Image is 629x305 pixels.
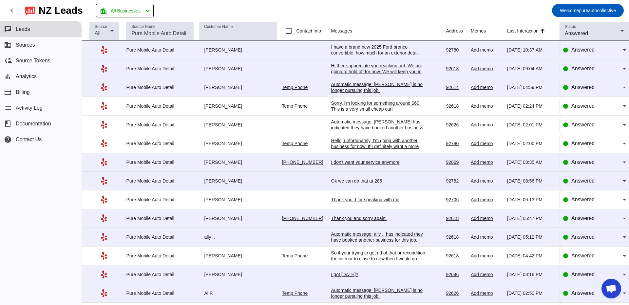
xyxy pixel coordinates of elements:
[4,57,12,65] mat-icon: cloud_sync
[100,121,108,129] mat-icon: Yelp
[4,73,12,80] mat-icon: bar_chart
[552,4,624,17] button: Welcomepureautocollective
[126,122,194,128] div: Pure Mobile Auto Detail
[39,6,83,15] div: NZ Leads
[100,196,108,204] mat-icon: Yelp
[100,65,108,73] mat-icon: Yelp
[100,83,108,91] mat-icon: Yelp
[126,159,194,165] div: Pure Mobile Auto Detail
[331,119,429,137] div: Automatic message: [PERSON_NAME] has indicated they have booked another business for this job.
[331,197,429,203] div: Thank you J for speaking with me
[601,279,621,298] a: Open chat
[571,290,595,296] span: Answered
[331,159,429,165] div: I don't want your service anymore
[199,103,276,109] div: [PERSON_NAME]
[571,253,595,258] span: Answered
[100,140,108,147] mat-icon: Yelp
[571,66,595,71] span: Answered
[126,290,194,296] div: Pure Mobile Auto Detail
[571,159,595,165] span: Answered
[199,215,276,221] div: [PERSON_NAME]
[331,21,446,41] th: Messages
[131,25,155,29] mat-label: Source Name
[471,21,507,41] th: Memos
[199,197,276,203] div: [PERSON_NAME]
[8,7,16,14] mat-icon: chevron_left
[126,178,194,184] div: Pure Mobile Auto Detail
[4,88,12,96] mat-icon: payment
[507,84,554,90] div: [DATE] 04:59:PM
[25,5,35,16] img: logo
[100,252,108,260] mat-icon: Yelp
[331,63,429,80] div: Hi there,appreciate you reaching out. We are going to hold off for now. We will keep you in mind ...
[471,215,502,221] div: Add memo
[16,42,35,48] span: Sources
[16,89,30,95] span: Billing
[471,197,502,203] div: Add memo
[199,253,276,259] div: [PERSON_NAME]
[331,100,429,112] div: Sorry, i'm looking for something around $60. This is a very small cheap car!
[507,215,554,221] div: [DATE] 05:47:PM
[199,84,276,90] div: [PERSON_NAME]
[446,178,466,184] div: 92782
[471,159,502,165] div: Add memo
[571,103,595,109] span: Answered
[507,290,554,296] div: [DATE] 02:50:PM
[126,234,194,240] div: Pure Mobile Auto Detail
[446,215,466,221] div: 92618
[126,66,194,72] div: Pure Mobile Auto Detail
[204,25,233,29] mat-label: Customer Name
[199,66,276,72] div: [PERSON_NAME]
[446,159,466,165] div: 92869
[331,44,429,68] div: I have a brand new 2025 Ford bronco convertible, how much for an exterior detail, including hand ...
[507,66,554,72] div: [DATE] 09:04:AM
[282,216,323,221] a: [PHONE_NUMBER]
[199,290,276,296] div: Al P.
[446,103,466,109] div: 92618
[507,47,554,53] div: [DATE] 10:37:AM
[131,30,188,37] input: Pure Mobile Auto Detail
[565,25,576,29] mat-label: Status
[4,104,12,112] mat-icon: list
[331,250,429,268] div: So if your trying to get rid of that or recondition the interior to close to new then I would go ...
[507,28,539,34] div: Last Interaction
[507,103,554,109] div: [DATE] 02:24:PM
[331,272,429,277] div: I got [DATE]?
[126,272,194,277] div: Pure Mobile Auto Detail
[95,31,101,36] span: All
[507,159,554,165] div: [DATE] 08:35:AM
[282,253,308,258] a: Temp Phone
[199,47,276,53] div: [PERSON_NAME]
[471,122,502,128] div: Add memo
[446,253,466,259] div: 92618
[471,66,502,72] div: Add memo
[471,103,502,109] div: Add memo
[571,234,595,240] span: Answered
[4,25,12,33] mat-icon: chat
[571,197,595,202] span: Answered
[100,177,108,185] mat-icon: Yelp
[446,66,466,72] div: 92618
[144,7,152,15] mat-icon: chevron_left
[100,271,108,278] mat-icon: Yelp
[4,41,12,49] mat-icon: business
[16,137,42,142] span: Contact Us
[199,234,276,240] div: ally ..
[100,46,108,54] mat-icon: Yelp
[126,141,194,146] div: Pure Mobile Auto Detail
[507,122,554,128] div: [DATE] 02:01:PM
[199,272,276,277] div: [PERSON_NAME]
[446,290,466,296] div: 92626
[446,272,466,277] div: 92646
[571,47,595,53] span: Answered
[446,141,466,146] div: 92780
[565,31,588,36] span: Answered
[95,25,107,29] mat-label: Source
[331,178,429,184] div: Ok we can do that at 285
[282,103,308,109] a: Temp Phone
[571,84,595,90] span: Answered
[471,290,502,296] div: Add memo
[560,6,616,15] span: pureautocollective
[560,8,579,13] span: Welcome
[295,28,321,34] label: Contact Info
